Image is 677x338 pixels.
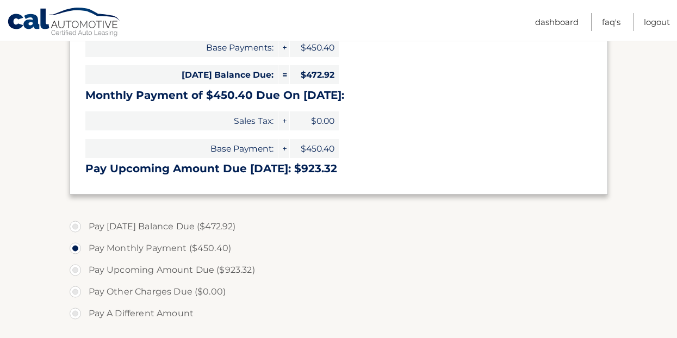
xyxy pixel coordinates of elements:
[85,89,592,102] h3: Monthly Payment of $450.40 Due On [DATE]:
[85,162,592,176] h3: Pay Upcoming Amount Due [DATE]: $923.32
[278,38,289,57] span: +
[85,111,278,130] span: Sales Tax:
[278,65,289,84] span: =
[85,65,278,84] span: [DATE] Balance Due:
[7,7,121,39] a: Cal Automotive
[535,13,579,31] a: Dashboard
[70,216,608,237] label: Pay [DATE] Balance Due ($472.92)
[70,281,608,303] label: Pay Other Charges Due ($0.00)
[85,38,278,57] span: Base Payments:
[70,237,608,259] label: Pay Monthly Payment ($450.40)
[290,139,339,158] span: $450.40
[70,303,608,324] label: Pay A Different Amount
[278,139,289,158] span: +
[85,139,278,158] span: Base Payment:
[278,111,289,130] span: +
[644,13,670,31] a: Logout
[290,38,339,57] span: $450.40
[70,259,608,281] label: Pay Upcoming Amount Due ($923.32)
[290,111,339,130] span: $0.00
[290,65,339,84] span: $472.92
[602,13,620,31] a: FAQ's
